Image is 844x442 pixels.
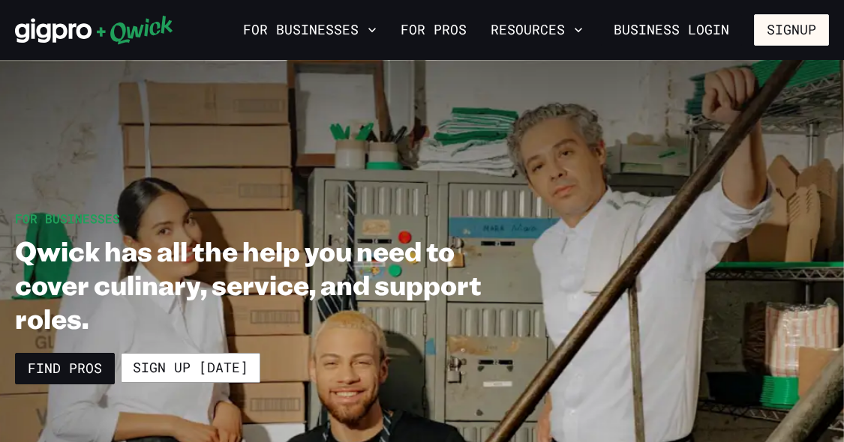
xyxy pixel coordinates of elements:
[15,353,115,384] a: Find Pros
[121,353,260,383] a: Sign up [DATE]
[754,14,829,46] button: Signup
[485,17,589,43] button: Resources
[395,17,473,43] a: For Pros
[237,17,383,43] button: For Businesses
[601,14,742,46] a: Business Login
[15,234,503,335] h1: Qwick has all the help you need to cover culinary, service, and support roles.
[15,211,120,226] span: For Businesses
